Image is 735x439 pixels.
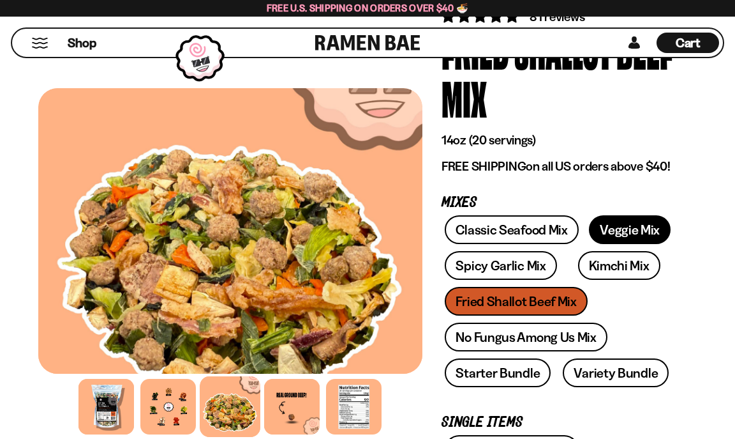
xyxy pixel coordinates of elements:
a: Spicy Garlic Mix [445,251,556,280]
span: Cart [676,35,701,50]
span: Shop [68,35,96,52]
p: Mixes [442,197,678,209]
a: Variety Bundle [563,358,669,387]
p: 14oz (20 servings) [442,132,678,148]
a: Veggie Mix [589,215,671,244]
div: Mix [442,73,487,121]
div: Cart [657,29,719,57]
span: Free U.S. Shipping on Orders over $40 🍜 [267,2,469,14]
a: Kimchi Mix [578,251,660,280]
a: Classic Seafood Mix [445,215,578,244]
p: Single Items [442,417,678,429]
a: Starter Bundle [445,358,551,387]
strong: FREE SHIPPING [442,158,526,174]
a: Shop [68,33,96,53]
button: Mobile Menu Trigger [31,38,48,49]
p: on all US orders above $40! [442,158,678,174]
div: Shallot [514,26,611,73]
div: Beef [616,26,672,73]
a: No Fungus Among Us Mix [445,323,607,351]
